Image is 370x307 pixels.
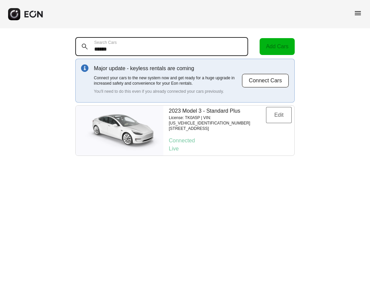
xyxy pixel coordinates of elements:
[94,75,242,86] p: Connect your cars to the new system now and get ready for a huge upgrade in increased safety and ...
[354,9,362,17] span: menu
[81,64,88,72] img: info
[169,126,266,131] p: [STREET_ADDRESS]
[94,64,242,73] p: Major update - keyless rentals are coming
[169,137,292,145] p: Connected
[94,40,117,45] label: Search Cars
[266,107,292,123] button: Edit
[76,109,163,152] img: car
[169,145,292,153] p: Live
[94,89,242,94] p: You'll need to do this even if you already connected your cars previously.
[242,74,289,88] button: Connect Cars
[169,115,266,126] p: License: TK0A5P | VIN: [US_VEHICLE_IDENTIFICATION_NUMBER]
[169,107,266,115] p: 2023 Model 3 - Standard Plus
